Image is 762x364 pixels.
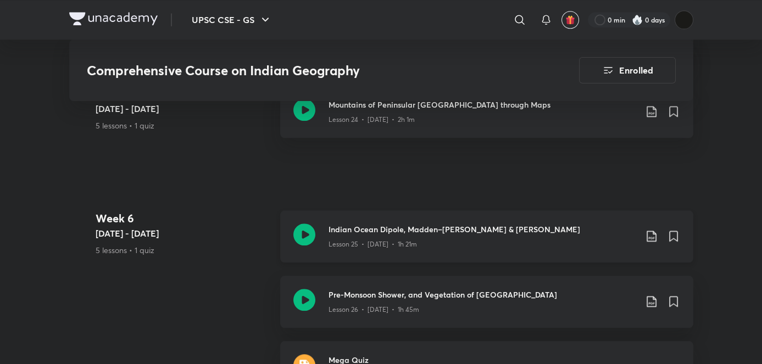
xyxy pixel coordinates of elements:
a: Company Logo [69,12,158,28]
button: UPSC CSE - GS [185,9,279,31]
img: Vidhi dubey [675,10,693,29]
img: avatar [565,15,575,25]
img: streak [632,14,643,25]
h3: Mountains of Peninsular [GEOGRAPHIC_DATA] through Maps [329,99,636,110]
p: 5 lessons • 1 quiz [96,244,271,256]
p: Lesson 25 • [DATE] • 1h 21m [329,239,417,249]
a: Indian Ocean Dipole, Madden–[PERSON_NAME] & [PERSON_NAME]Lesson 25 • [DATE] • 1h 21m [280,210,693,276]
p: 5 lessons • 1 quiz [96,120,271,131]
button: avatar [561,11,579,29]
button: Enrolled [579,57,676,83]
h3: Comprehensive Course on Indian Geography [87,63,517,79]
h5: [DATE] - [DATE] [96,227,271,240]
h3: Pre-Monsoon Shower, and Vegetation of [GEOGRAPHIC_DATA] [329,289,636,300]
h4: Week 6 [96,210,271,227]
img: Company Logo [69,12,158,25]
h5: [DATE] - [DATE] [96,102,271,115]
p: Lesson 26 • [DATE] • 1h 45m [329,305,419,315]
a: Mountains of Peninsular [GEOGRAPHIC_DATA] through MapsLesson 24 • [DATE] • 2h 1m [280,86,693,151]
p: Lesson 24 • [DATE] • 2h 1m [329,115,415,125]
h3: Indian Ocean Dipole, Madden–[PERSON_NAME] & [PERSON_NAME] [329,223,636,235]
a: Pre-Monsoon Shower, and Vegetation of [GEOGRAPHIC_DATA]Lesson 26 • [DATE] • 1h 45m [280,276,693,341]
